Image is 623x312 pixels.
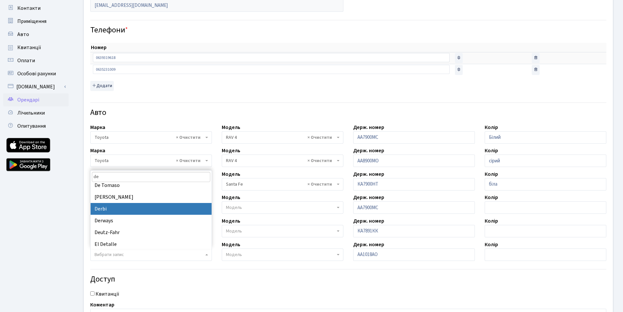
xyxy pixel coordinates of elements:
[3,93,69,106] a: Орендарі
[91,227,212,238] li: Deutz-Fahr
[353,193,384,201] label: Держ. номер
[3,28,69,41] a: Авто
[226,204,242,211] span: Модель
[222,178,343,191] span: Santa Fe
[90,155,212,167] span: Toyota
[353,170,384,178] label: Держ. номер
[17,5,41,12] span: Контакти
[226,251,242,258] span: Модель
[485,241,498,248] label: Колір
[226,134,335,141] span: RAV 4
[485,123,498,131] label: Колір
[3,2,69,15] a: Контакти
[222,123,240,131] label: Модель
[95,157,204,164] span: Toyota
[3,67,69,80] a: Особові рахунки
[307,157,332,164] span: Видалити всі елементи
[95,290,119,298] label: Квитанції
[90,108,606,118] h4: Авто
[485,193,498,201] label: Колір
[90,131,212,144] span: Toyota
[222,170,240,178] label: Модель
[17,18,46,25] span: Приміщення
[176,134,200,141] span: Видалити всі елементи
[226,157,335,164] span: RAV 4
[485,217,498,225] label: Колір
[91,238,212,250] li: El Detalle
[90,43,452,52] th: Номер
[91,179,212,191] li: De Tomaso
[17,109,45,117] span: Лічильники
[17,70,56,77] span: Особові рахунки
[353,217,384,225] label: Держ. номер
[353,147,384,155] label: Держ. номер
[222,241,240,248] label: Модель
[226,228,242,234] span: Модель
[17,122,46,130] span: Опитування
[17,44,41,51] span: Квитанції
[222,131,343,144] span: RAV 4
[91,203,212,215] li: Derbi
[307,181,332,188] span: Видалити всі елементи
[3,80,69,93] a: [DOMAIN_NAME]
[3,15,69,28] a: Приміщення
[353,123,384,131] label: Держ. номер
[485,170,498,178] label: Колір
[176,157,200,164] span: Видалити всі елементи
[222,147,240,155] label: Модель
[3,54,69,67] a: Оплати
[222,217,240,225] label: Модель
[90,26,606,35] h4: Телефони
[91,215,212,227] li: Derways
[90,147,105,155] label: Марка
[222,155,343,167] span: RAV 4
[3,41,69,54] a: Квитанції
[17,57,35,64] span: Оплати
[90,170,105,178] label: Марка
[307,134,332,141] span: Видалити всі елементи
[90,275,606,284] h4: Доступ
[90,301,114,309] label: Коментар
[91,191,212,203] li: [PERSON_NAME]
[95,134,204,141] span: Toyota
[485,147,498,155] label: Колір
[95,251,124,258] span: Вибрати запис
[3,119,69,133] a: Опитування
[17,96,39,103] span: Орендарі
[222,193,240,201] label: Модель
[353,241,384,248] label: Держ. номер
[226,181,335,188] span: Santa Fe
[90,123,105,131] label: Марка
[90,81,114,91] button: Додати
[3,106,69,119] a: Лічильники
[17,31,29,38] span: Авто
